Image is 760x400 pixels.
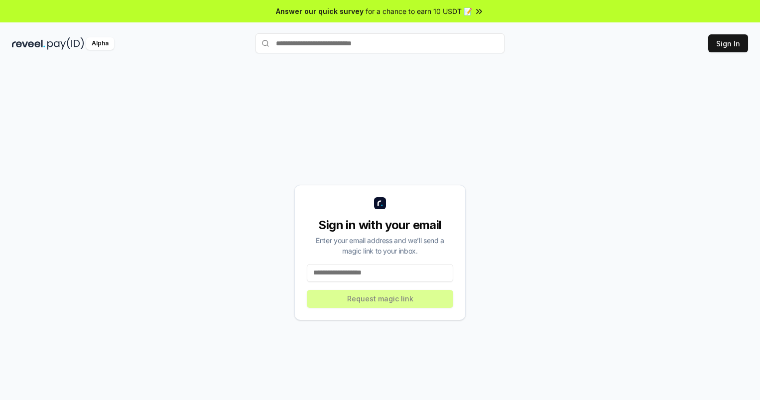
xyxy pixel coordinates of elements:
div: Alpha [86,37,114,50]
span: Answer our quick survey [276,6,364,16]
img: pay_id [47,37,84,50]
div: Enter your email address and we’ll send a magic link to your inbox. [307,235,453,256]
button: Sign In [708,34,748,52]
div: Sign in with your email [307,217,453,233]
span: for a chance to earn 10 USDT 📝 [366,6,472,16]
img: logo_small [374,197,386,209]
img: reveel_dark [12,37,45,50]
